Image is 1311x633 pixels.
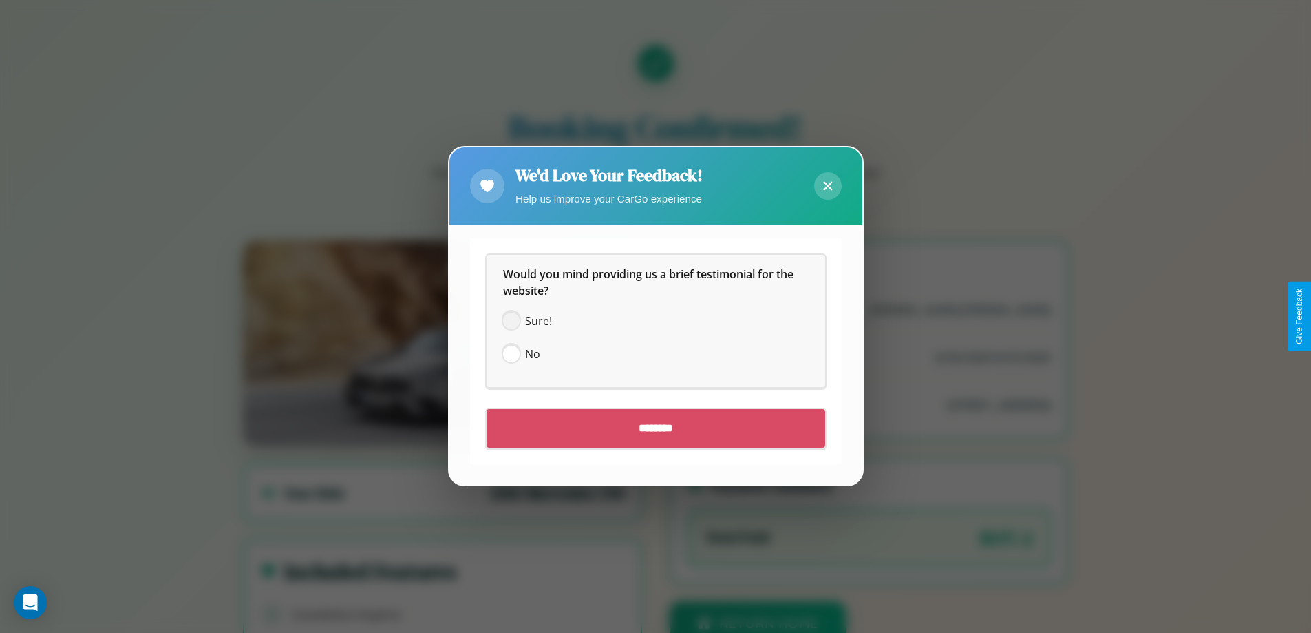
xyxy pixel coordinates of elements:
h2: We'd Love Your Feedback! [515,164,703,187]
span: Would you mind providing us a brief testimonial for the website? [503,267,796,299]
p: Help us improve your CarGo experience [515,189,703,208]
div: Give Feedback [1294,289,1304,344]
div: Open Intercom Messenger [14,586,47,619]
span: No [525,346,540,363]
span: Sure! [525,313,552,330]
